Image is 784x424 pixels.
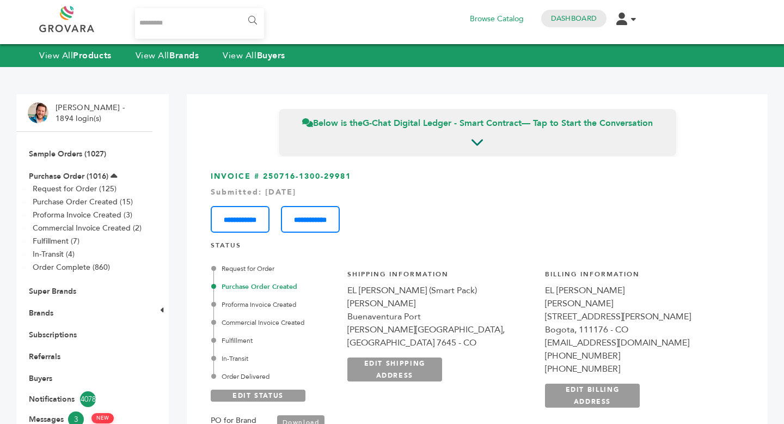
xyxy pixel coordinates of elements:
a: Sample Orders (1027) [29,149,106,159]
div: Bogota, 111176 - CO [545,323,732,336]
div: [PERSON_NAME] [347,297,534,310]
div: EL [PERSON_NAME] (Smart Pack) [347,284,534,297]
a: Browse Catalog [470,13,524,25]
a: Proforma Invoice Created (3) [33,210,132,220]
div: Submitted: [DATE] [211,187,744,198]
div: Order Delivered [213,372,335,381]
a: Referrals [29,352,60,362]
h3: INVOICE # 250716-1300-29981 [211,171,744,233]
a: Purchase Order Created (15) [33,197,133,207]
a: EDIT SHIPPING ADDRESS [347,358,442,381]
div: Request for Order [213,264,335,274]
div: [STREET_ADDRESS][PERSON_NAME] [545,310,732,323]
span: Below is the — Tap to Start the Conversation [302,117,653,129]
h4: Billing Information [545,270,732,284]
a: View AllBrands [136,50,199,62]
div: EL [PERSON_NAME] [545,284,732,297]
div: Commercial Invoice Created [213,318,335,328]
div: [PERSON_NAME][GEOGRAPHIC_DATA], [GEOGRAPHIC_DATA] 7645 - CO [347,323,534,349]
a: EDIT BILLING ADDRESS [545,384,640,408]
strong: G-Chat Digital Ledger - Smart Contract [363,117,522,129]
div: [PERSON_NAME] [545,297,732,310]
a: Buyers [29,373,52,384]
a: Commercial Invoice Created (2) [33,223,142,233]
div: [EMAIL_ADDRESS][DOMAIN_NAME] [545,336,732,349]
a: Fulfillment (7) [33,236,79,246]
div: [PHONE_NUMBER] [545,349,732,362]
div: Purchase Order Created [213,282,335,292]
a: In-Transit (4) [33,249,75,259]
a: Super Brands [29,286,76,296]
a: View AllBuyers [223,50,285,62]
a: Subscriptions [29,330,77,340]
li: [PERSON_NAME] - 1894 login(s) [56,102,127,124]
div: Fulfillment [213,336,335,346]
a: Request for Order (125) [33,184,117,194]
strong: Buyers [257,50,285,62]
a: Order Complete (860) [33,262,110,272]
div: In-Transit [213,354,335,364]
a: Brands [29,308,53,318]
div: Buenaventura Port [347,310,534,323]
a: Notifications4078 [29,391,140,407]
a: Purchase Order (1016) [29,171,108,181]
a: Dashboard [551,14,597,23]
h4: Shipping Information [347,270,534,284]
input: Search... [135,8,264,39]
span: NEW [91,413,114,423]
div: Proforma Invoice Created [213,300,335,310]
strong: Brands [169,50,199,62]
a: EDIT STATUS [211,390,305,402]
h4: STATUS [211,241,744,256]
strong: Products [73,50,111,62]
div: [PHONE_NUMBER] [545,362,732,375]
a: View AllProducts [39,50,112,62]
span: 4078 [80,391,96,407]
